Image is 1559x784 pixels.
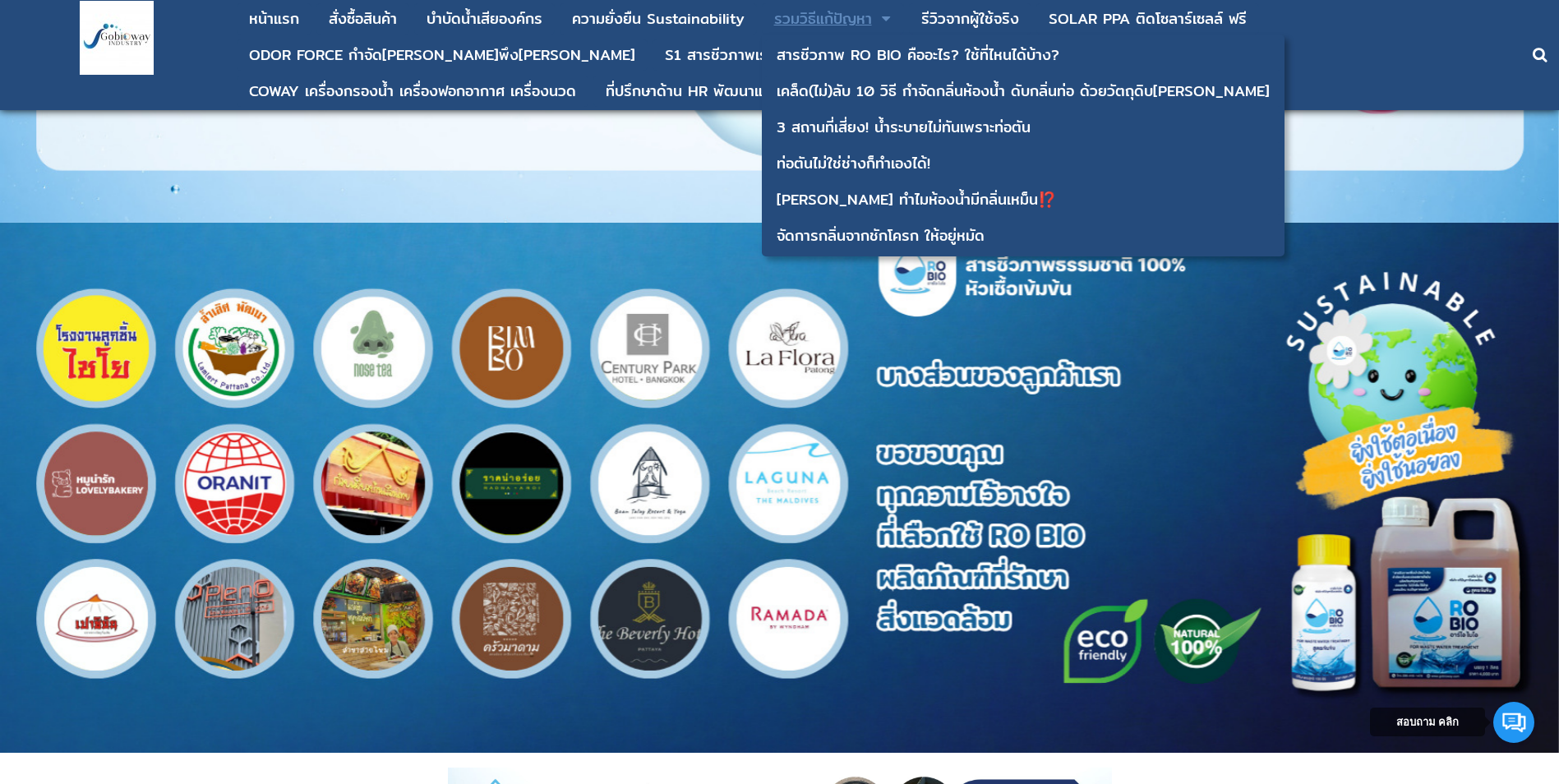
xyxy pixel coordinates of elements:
[777,84,1270,99] div: เคล็ด(ไม่)ลับ 10 วิธี กำจัดกลิ่นห้องน้ำ ดับกลิ่นท่อ ด้วยวัตถุดิบ[PERSON_NAME]
[764,76,1282,107] a: เคล็ด(ไม่)ลับ 10 วิธี กำจัดกลิ่นห้องน้ำ ดับกลิ่นท่อ ด้วยวัตถุดิบ[PERSON_NAME]
[764,148,1282,179] a: ท่อตันไม่ใช่ช่างก็ทำเองได้!
[777,48,1270,62] div: สารชีวภาพ RO BIO คืออะไร? ใช้ที่ไหนได้บ้าง?
[665,48,858,62] div: S1 สารชีวภาพเร่งการเติบโตพืช
[774,12,872,26] div: รวมวิธีแก้ปัญหา
[249,39,635,71] a: ODOR FORCE กำจัด[PERSON_NAME]พึง[PERSON_NAME]
[774,3,872,35] a: รวมวิธีแก้ปัญหา
[572,3,745,35] a: ความยั่งยืน Sustainability
[764,112,1282,143] a: 3 สถานที่เสี่ยง! น้ำระบายไม่ทันเพราะท่อตัน
[249,84,576,99] div: COWAY เครื่องกรองน้ำ เครื่องฟอกอากาศ เครื่องนวด
[572,12,745,26] div: ความยั่งยืน Sustainability
[427,12,542,26] div: บําบัดน้ำเสียองค์กร
[249,12,299,26] div: หน้าแรก
[249,76,576,107] a: COWAY เครื่องกรองน้ำ เครื่องฟอกอากาศ เครื่องนวด
[777,120,1270,135] div: 3 สถานที่เสี่ยง! น้ำระบายไม่ทันเพราะท่อตัน
[777,192,1270,207] div: [PERSON_NAME] ทำไมห้องน้ำมีกลิ่นเหม็น⁉️
[329,3,397,35] a: สั่งซื้อสินค้า
[777,156,1270,171] div: ท่อตันไม่ใช่ช่างก็ทำเองได้!
[764,220,1282,251] a: จัดการกลิ่นจากชักโครก ให้อยู่หมัด
[606,84,1024,99] div: ที่ปรึกษาด้าน HR พัฒนาและปรับโครงสร้างองค์กรเพื่อขับเคลื่อนธุรกิจ
[665,39,858,71] a: S1 สารชีวภาพเร่งการเติบโตพืช
[606,76,1024,107] a: ที่ปรึกษาด้าน HR พัฒนาและปรับโครงสร้างองค์กรเพื่อขับเคลื่อนธุรกิจ
[249,3,299,35] a: หน้าแรก
[777,228,1270,243] div: จัดการกลิ่นจากชักโครก ให้อยู่หมัด
[80,1,154,75] img: large-1644130236041.jpg
[1049,12,1247,26] div: SOLAR PPA ติดโซลาร์เซลล์ ฟรี
[1049,3,1247,35] a: SOLAR PPA ติดโซลาร์เซลล์ ฟรี
[427,3,542,35] a: บําบัดน้ำเสียองค์กร
[921,12,1019,26] div: รีวิวจากผู้ใช้จริง
[764,39,1282,71] a: สารชีวภาพ RO BIO คืออะไร? ใช้ที่ไหนได้บ้าง?
[921,3,1019,35] a: รีวิวจากผู้ใช้จริง
[1396,716,1460,728] span: สอบถาม คลิก
[249,48,635,62] div: ODOR FORCE กำจัด[PERSON_NAME]พึง[PERSON_NAME]
[329,12,397,26] div: สั่งซื้อสินค้า
[764,184,1282,215] a: [PERSON_NAME] ทำไมห้องน้ำมีกลิ่นเหม็น⁉️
